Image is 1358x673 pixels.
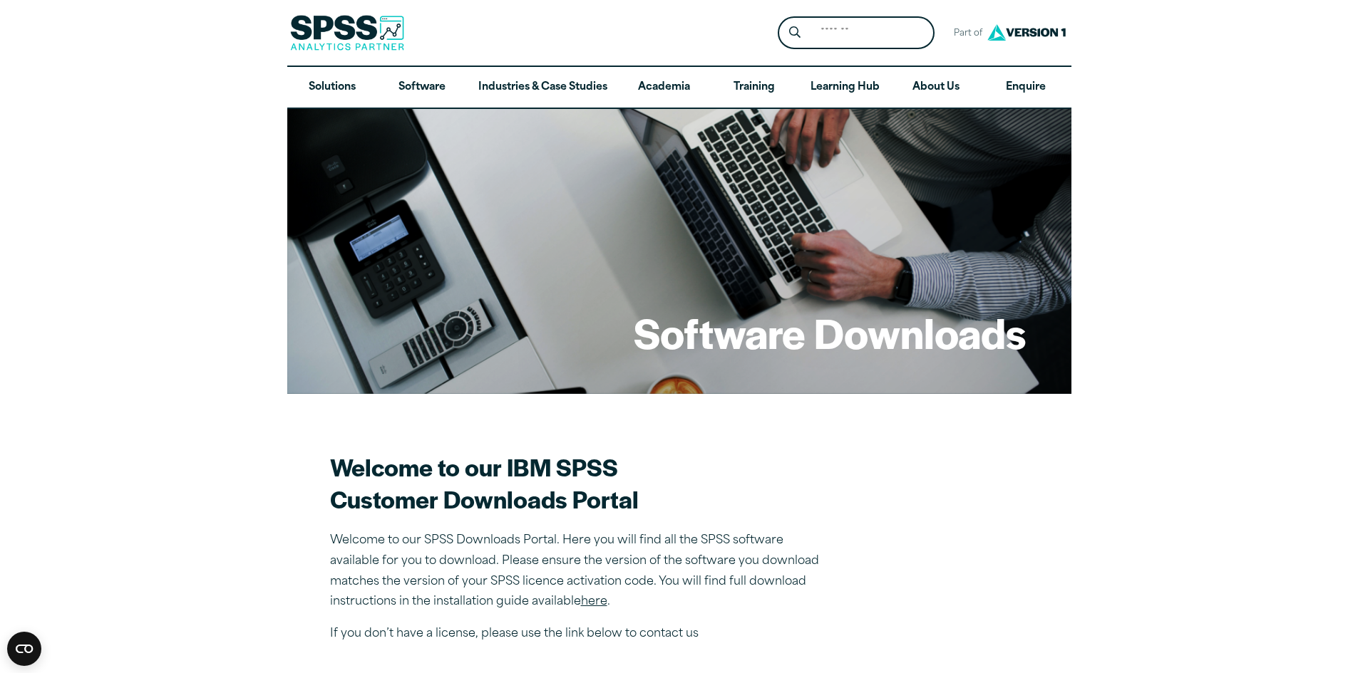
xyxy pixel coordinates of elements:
[709,67,798,108] a: Training
[377,67,467,108] a: Software
[330,624,829,645] p: If you don’t have a license, please use the link below to contact us
[287,67,1071,108] nav: Desktop version of site main menu
[330,451,829,515] h2: Welcome to our IBM SPSS Customer Downloads Portal
[619,67,709,108] a: Academia
[581,596,607,607] a: here
[799,67,891,108] a: Learning Hub
[287,67,377,108] a: Solutions
[984,19,1069,46] img: Version1 Logo
[467,67,619,108] a: Industries & Case Studies
[781,20,808,46] button: Search magnifying glass icon
[7,632,41,666] button: Open CMP widget
[981,67,1071,108] a: Enquire
[946,24,984,44] span: Part of
[290,15,404,51] img: SPSS Analytics Partner
[789,26,801,38] svg: Search magnifying glass icon
[330,531,829,612] p: Welcome to our SPSS Downloads Portal. Here you will find all the SPSS software available for you ...
[778,16,935,50] form: Site Header Search Form
[634,305,1026,360] h1: Software Downloads
[891,67,981,108] a: About Us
